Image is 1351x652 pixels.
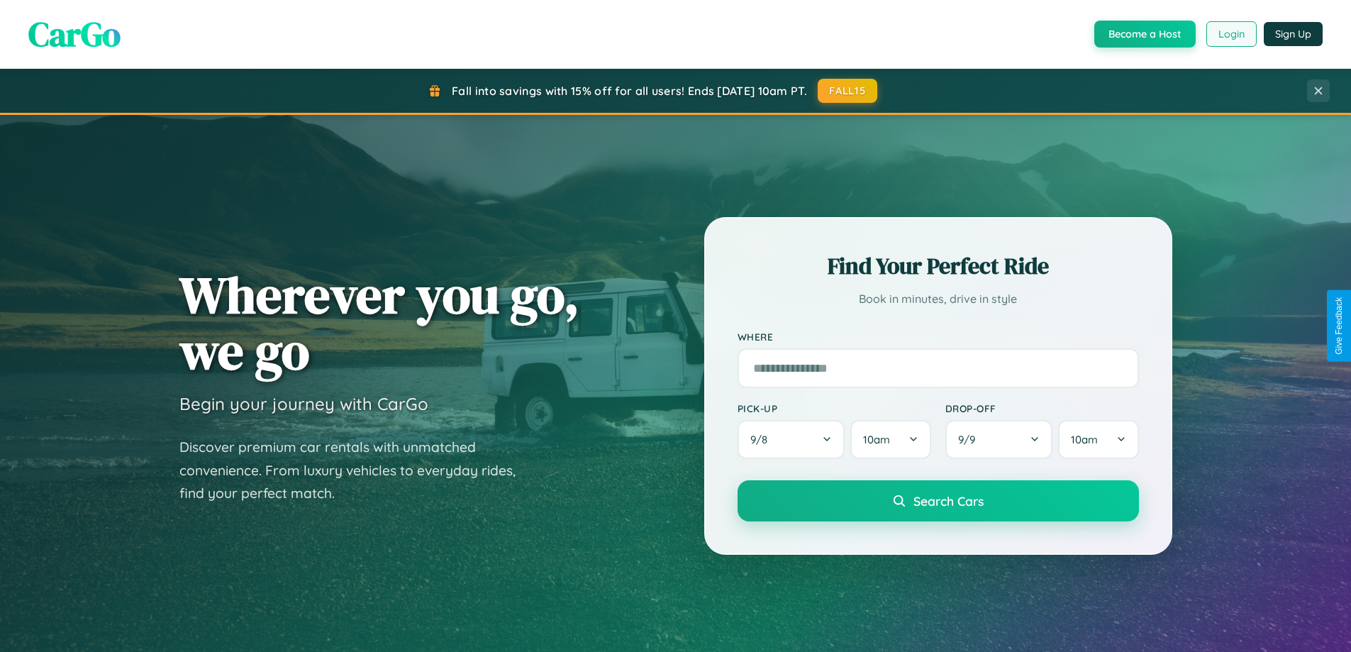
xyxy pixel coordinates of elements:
[738,289,1139,309] p: Book in minutes, drive in style
[818,79,877,103] button: FALL15
[958,433,982,446] span: 9 / 9
[850,420,930,459] button: 10am
[913,493,984,509] span: Search Cars
[1094,21,1196,48] button: Become a Host
[1334,297,1344,355] div: Give Feedback
[452,84,807,98] span: Fall into savings with 15% off for all users! Ends [DATE] 10am PT.
[1206,21,1257,47] button: Login
[1264,22,1323,46] button: Sign Up
[738,402,931,414] label: Pick-up
[1071,433,1098,446] span: 10am
[179,267,579,379] h1: Wherever you go, we go
[28,11,121,57] span: CarGo
[863,433,890,446] span: 10am
[750,433,774,446] span: 9 / 8
[738,331,1139,343] label: Where
[738,250,1139,282] h2: Find Your Perfect Ride
[1058,420,1138,459] button: 10am
[179,393,428,414] h3: Begin your journey with CarGo
[738,420,845,459] button: 9/8
[179,436,534,505] p: Discover premium car rentals with unmatched convenience. From luxury vehicles to everyday rides, ...
[945,420,1053,459] button: 9/9
[945,402,1139,414] label: Drop-off
[738,480,1139,521] button: Search Cars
